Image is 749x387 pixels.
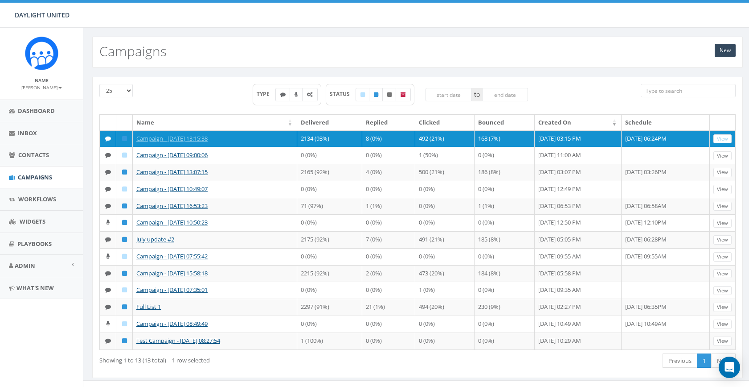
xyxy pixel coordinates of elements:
td: 500 (21%) [415,164,475,181]
a: View [713,168,732,177]
a: Campaign - [DATE] 16:53:23 [136,202,208,210]
td: [DATE] 11:00 AM [535,147,622,164]
span: Widgets [20,217,45,225]
td: [DATE] 06:24PM [622,130,710,147]
i: Published [374,92,378,97]
span: Admin [15,262,35,270]
td: 0 (0%) [362,282,415,299]
img: Rally_Corp_Icon.png [25,37,58,70]
i: Automated Message [307,92,313,97]
td: 0 (0%) [475,333,535,350]
td: 0 (0%) [297,282,362,299]
th: Replied [362,115,415,130]
td: 168 (7%) [475,130,535,147]
i: Text SMS [105,338,111,344]
input: start date [426,88,472,101]
a: New [715,44,736,57]
a: View [713,151,732,161]
span: Playbooks [17,240,52,248]
span: Workflows [18,195,56,203]
a: July update #2 [136,235,174,243]
span: Inbox [18,129,37,137]
small: Name [35,77,49,83]
a: View [713,134,732,144]
a: View [713,303,732,312]
span: DAYLIGHT UNITED [15,11,70,19]
td: [DATE] 05:05 PM [535,231,622,248]
td: [DATE] 09:35 AM [535,282,622,299]
td: 0 (0%) [475,147,535,164]
i: Ringless Voice Mail [295,92,298,97]
td: [DATE] 12:49 PM [535,181,622,198]
td: 184 (8%) [475,265,535,282]
td: [DATE] 10:49AM [622,316,710,333]
input: end date [482,88,528,101]
td: 0 (0%) [475,282,535,299]
i: Ringless Voice Mail [106,220,110,225]
span: Campaigns [18,173,52,181]
td: [DATE] 02:27 PM [535,299,622,316]
a: Full List 1 [136,303,161,311]
td: [DATE] 12:50 PM [535,214,622,231]
td: 0 (0%) [475,214,535,231]
td: 0 (0%) [475,248,535,265]
label: Ringless Voice Mail [290,88,303,101]
i: Unpublished [387,92,392,97]
td: 4 (0%) [362,164,415,181]
a: 1 [697,354,712,368]
td: 492 (21%) [415,130,475,147]
td: 1 (1%) [362,198,415,215]
td: 7 (0%) [362,231,415,248]
td: 0 (0%) [362,214,415,231]
td: 1 (50%) [415,147,475,164]
td: 2175 (92%) [297,231,362,248]
td: [DATE] 03:26PM [622,164,710,181]
i: Text SMS [105,270,111,276]
span: Contacts [18,151,49,159]
td: [DATE] 10:49 AM [535,316,622,333]
label: Draft [356,88,370,101]
td: [DATE] 06:58AM [622,198,710,215]
a: Campaign - [DATE] 13:07:15 [136,168,208,176]
span: TYPE [257,90,276,98]
td: 2297 (91%) [297,299,362,316]
td: 2134 (93%) [297,130,362,147]
td: 1 (100%) [297,333,362,350]
i: Published [122,169,127,175]
td: 2215 (92%) [297,265,362,282]
td: 0 (0%) [362,248,415,265]
i: Published [122,136,127,141]
td: [DATE] 09:55 AM [535,248,622,265]
td: 0 (0%) [297,147,362,164]
i: Text SMS [105,186,111,192]
a: View [713,269,732,279]
a: View [713,252,732,262]
td: 0 (0%) [475,316,535,333]
i: Published [122,203,127,209]
td: 1 (0%) [415,282,475,299]
i: Text SMS [105,169,111,175]
td: 0 (0%) [297,248,362,265]
td: [DATE] 06:53 PM [535,198,622,215]
a: Campaign - [DATE] 08:49:49 [136,320,208,328]
td: 494 (20%) [415,299,475,316]
a: View [713,286,732,295]
td: [DATE] 12:10PM [622,214,710,231]
a: View [713,185,732,194]
label: Automated Message [302,88,318,101]
span: 1 row selected [172,356,210,364]
td: [DATE] 06:35PM [622,299,710,316]
td: 0 (0%) [475,181,535,198]
td: [DATE] 03:15 PM [535,130,622,147]
td: [DATE] 03:07 PM [535,164,622,181]
input: Type to search [641,84,736,97]
i: Ringless Voice Mail [106,321,110,327]
th: Clicked [415,115,475,130]
i: Published [122,270,127,276]
div: Showing 1 to 13 (13 total) [99,353,357,365]
span: STATUS [330,90,356,98]
td: 185 (8%) [475,231,535,248]
td: 0 (0%) [415,198,475,215]
i: Published [122,237,127,242]
a: Next [711,354,736,368]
